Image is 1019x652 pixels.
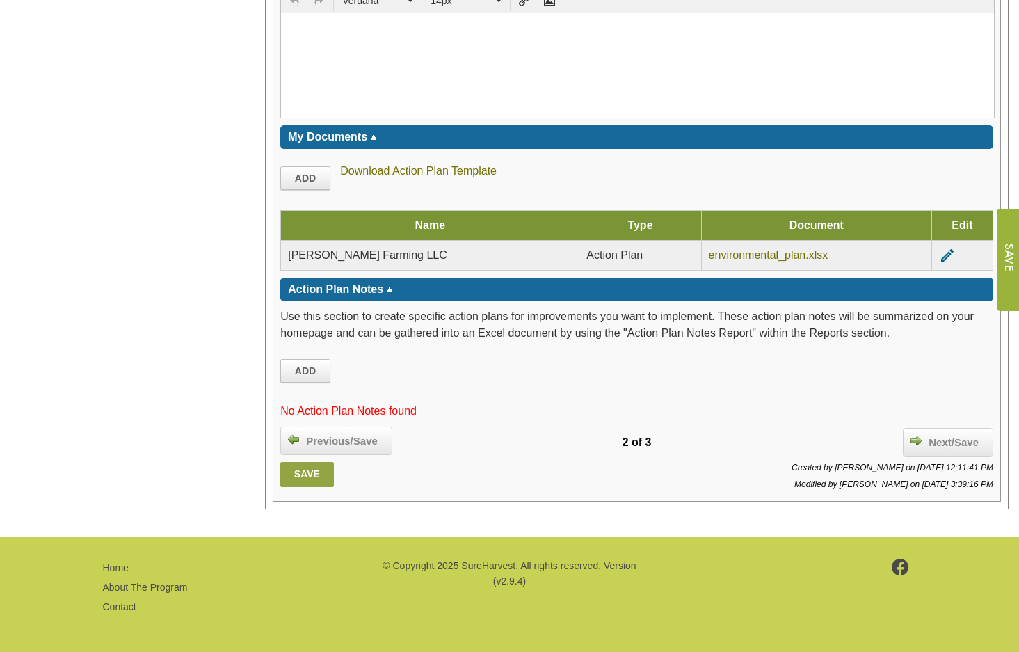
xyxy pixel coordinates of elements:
[281,210,579,240] td: Name
[299,434,385,450] span: Previous/Save
[586,249,643,261] span: Action Plan
[288,283,383,295] span: Action Plan Notes
[922,435,986,451] span: Next/Save
[103,562,129,573] a: Home
[910,435,922,446] img: arrow_right.png
[370,135,377,140] img: sort_arrow_up.gif
[280,278,993,301] div: Click to toggle action plan notes information
[103,601,136,612] a: Contact
[280,405,417,417] span: No Action Plan Notes found
[280,462,333,487] a: Save
[939,249,956,261] a: edit
[903,428,993,457] a: Next/Save
[996,209,1019,311] input: Submit
[288,131,367,143] span: My Documents
[709,249,828,262] a: environmental_plan.xlsx
[288,434,299,445] img: arrow_left.png
[939,247,956,264] i: edit
[280,166,330,190] a: Add
[386,287,393,292] img: sort_arrow_up.gif
[380,558,638,589] p: © Copyright 2025 SureHarvest. All rights reserved. Version (v2.9.4)
[280,427,392,456] a: Previous/Save
[280,125,993,149] div: Click to toggle my documents information
[288,249,447,261] span: [PERSON_NAME] Farming LLC
[931,210,993,240] td: Edit
[623,436,652,448] span: 2 of 3
[280,359,330,383] a: Add
[701,210,931,240] td: Document
[281,13,994,118] iframe: Rich Text Area. Press ALT-F9 for menu. Press ALT-F10 for toolbar. Press ALT-0 for help
[280,308,993,349] div: Use this section to create specific action plans for improvements you want to implement. These ac...
[792,463,993,489] span: Created by [PERSON_NAME] on [DATE] 12:11:41 PM Modified by [PERSON_NAME] on [DATE] 3:39:16 PM
[892,559,909,575] img: footer-facebook.png
[103,582,188,593] a: About The Program
[340,165,497,177] a: Download Action Plan Template
[579,210,701,240] td: Type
